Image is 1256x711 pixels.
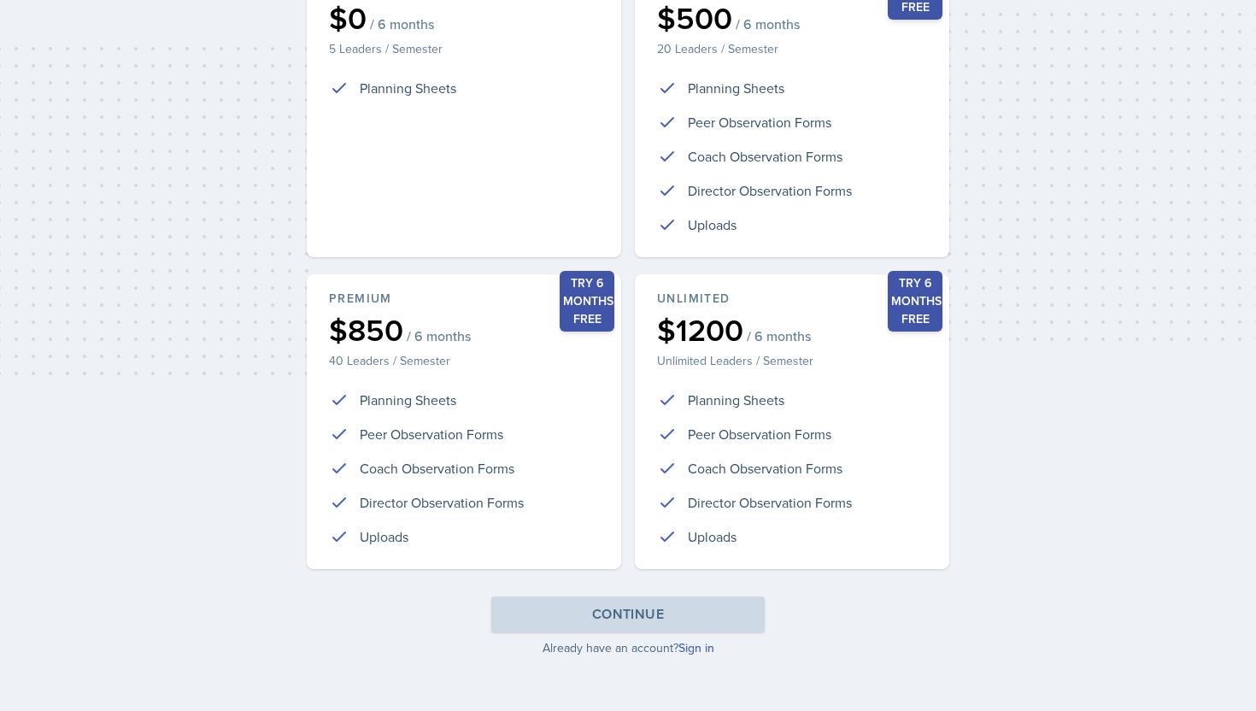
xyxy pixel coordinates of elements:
[360,492,524,513] p: Director Observation Forms
[360,390,456,410] p: Planning Sheets
[688,390,784,410] p: Planning Sheets
[657,314,927,345] div: $1200
[688,78,784,98] p: Planning Sheets
[657,3,927,33] div: $500
[360,526,408,547] p: Uploads
[329,352,599,369] p: 40 Leaders / Semester
[360,424,503,444] p: Peer Observation Forms
[688,424,831,444] p: Peer Observation Forms
[329,40,599,57] p: 5 Leaders / Semester
[370,15,434,32] span: / 6 months
[688,112,831,132] p: Peer Observation Forms
[407,327,471,344] span: / 6 months
[688,458,842,479] p: Coach Observation Forms
[329,3,599,33] div: $0
[560,271,614,332] div: Try 6 months free
[736,15,800,32] span: / 6 months
[688,214,737,235] p: Uploads
[360,458,514,479] p: Coach Observation Forms
[491,596,765,632] button: Continue
[657,290,927,308] div: Unlimited
[329,314,599,345] div: $850
[688,146,842,167] p: Coach Observation Forms
[688,180,852,201] p: Director Observation Forms
[360,78,456,98] p: Planning Sheets
[592,604,664,625] div: Continue
[307,639,949,656] p: Already have an account?
[747,327,811,344] span: / 6 months
[678,639,714,656] a: Sign in
[657,40,927,57] p: 20 Leaders / Semester
[888,271,942,332] div: Try 6 months free
[657,352,927,369] p: Unlimited Leaders / Semester
[688,492,852,513] p: Director Observation Forms
[329,290,599,308] div: Premium
[688,526,737,547] p: Uploads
